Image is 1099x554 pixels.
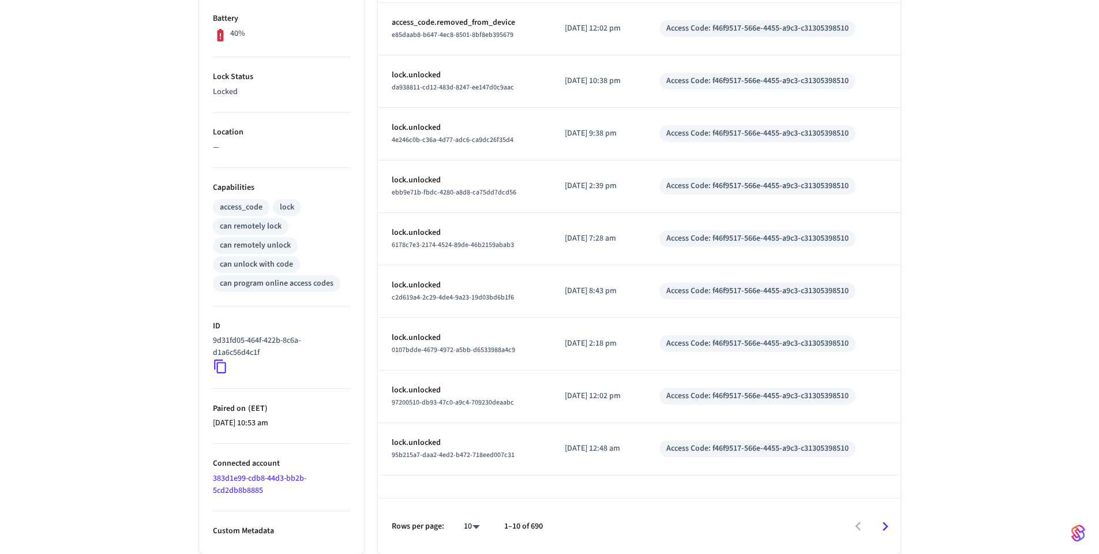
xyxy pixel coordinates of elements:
span: 97200510-db93-47c0-a9c4-709230deaabc [392,398,514,407]
p: lock.unlocked [392,437,537,449]
div: Access Code: f46f9517-566e-4455-a9c3-c31305398510 [666,23,849,35]
p: lock.unlocked [392,279,537,291]
p: Custom Metadata [213,525,350,537]
p: Location [213,126,350,138]
div: can remotely lock [220,220,282,233]
div: can unlock with code [220,259,293,271]
span: 95b215a7-daa2-4ed2-b472-718eed007c31 [392,450,515,460]
div: Access Code: f46f9517-566e-4455-a9c3-c31305398510 [666,180,849,192]
p: [DATE] 9:38 pm [565,128,632,140]
div: Access Code: f46f9517-566e-4455-a9c3-c31305398510 [666,233,849,245]
p: — [213,141,350,154]
p: lock.unlocked [392,227,537,239]
span: ebb9e71b-fbdc-4280-a8d8-ca75dd7dcd56 [392,188,516,197]
a: 383d1e99-cdb8-44d3-bb2b-5cd2db8b8885 [213,473,306,496]
div: Access Code: f46f9517-566e-4455-a9c3-c31305398510 [666,128,849,140]
p: Lock Status [213,71,350,83]
p: [DATE] 10:53 am [213,417,350,429]
p: 9d31fd05-464f-422b-8c6a-d1a6c56d4c1f [213,335,346,359]
div: lock [280,201,294,214]
p: Capabilities [213,182,350,194]
p: Battery [213,13,350,25]
p: lock.unlocked [392,332,537,344]
p: Locked [213,86,350,98]
p: 40% [230,28,245,40]
div: Access Code: f46f9517-566e-4455-a9c3-c31305398510 [666,338,849,350]
p: Paired on [213,403,350,415]
span: 0107bdde-4679-4972-a5bb-d6533988a4c9 [392,345,515,355]
p: [DATE] 12:02 pm [565,390,632,402]
p: lock.unlocked [392,122,537,134]
img: SeamLogoGradient.69752ec5.svg [1071,524,1085,542]
p: Connected account [213,458,350,470]
p: lock.unlocked [392,174,537,186]
p: access_code.removed_from_device [392,17,537,29]
span: da938811-cd12-483d-8247-ee147d0c9aac [392,83,514,92]
div: Access Code: f46f9517-566e-4455-a9c3-c31305398510 [666,390,849,402]
span: e85daab8-b647-4ec8-8501-8bf8eb395679 [392,30,513,40]
div: Access Code: f46f9517-566e-4455-a9c3-c31305398510 [666,75,849,87]
p: ID [213,320,350,332]
p: [DATE] 7:28 am [565,233,632,245]
span: 4e246c0b-c36a-4d77-adc6-ca9dc26f35d4 [392,135,513,145]
p: 1–10 of 690 [504,521,543,533]
p: lock.unlocked [392,69,537,81]
div: Access Code: f46f9517-566e-4455-a9c3-c31305398510 [666,285,849,297]
p: [DATE] 2:39 pm [565,180,632,192]
button: Go to next page [872,513,899,540]
p: Rows per page: [392,521,444,533]
p: [DATE] 2:18 pm [565,338,632,350]
div: can program online access codes [220,278,333,290]
p: [DATE] 12:48 am [565,443,632,455]
div: 10 [458,518,486,535]
p: lock.unlocked [392,384,537,396]
span: c2d619a4-2c29-4de4-9a23-19d03bd6b1f6 [392,293,514,302]
span: ( EET ) [246,403,268,414]
span: 6178c7e3-2174-4524-89de-46b2159abab3 [392,240,514,250]
div: access_code [220,201,262,214]
p: [DATE] 8:43 pm [565,285,632,297]
div: can remotely unlock [220,239,291,252]
p: [DATE] 12:02 pm [565,23,632,35]
p: [DATE] 10:38 pm [565,75,632,87]
div: Access Code: f46f9517-566e-4455-a9c3-c31305398510 [666,443,849,455]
